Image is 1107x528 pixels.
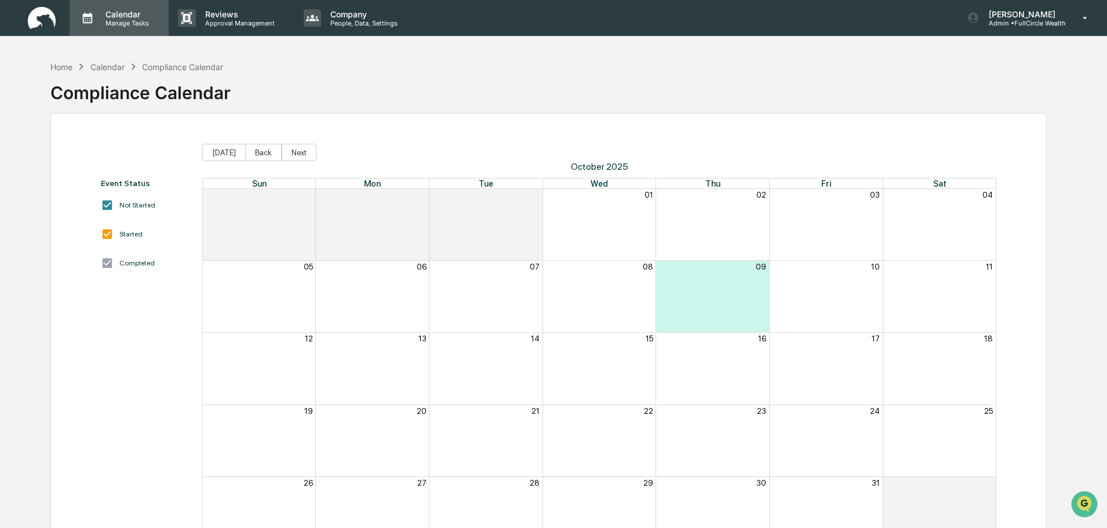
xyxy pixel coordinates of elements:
[23,146,75,158] span: Preclearance
[303,190,313,199] button: 28
[12,147,21,156] div: 🖐️
[644,190,653,199] button: 01
[282,144,316,161] button: Next
[197,92,211,106] button: Start new chat
[119,259,155,267] div: Completed
[7,163,78,184] a: 🔎Data Lookup
[39,100,147,110] div: We're available if you need us!
[872,334,880,343] button: 17
[417,190,427,199] button: 29
[418,334,427,343] button: 13
[984,406,993,416] button: 25
[982,190,993,199] button: 04
[304,478,313,487] button: 26
[531,406,540,416] button: 21
[196,19,281,27] p: Approval Management
[50,62,72,72] div: Home
[417,478,427,487] button: 27
[196,9,281,19] p: Reviews
[986,262,993,271] button: 11
[870,190,880,199] button: 03
[984,334,993,343] button: 18
[643,262,653,271] button: 08
[321,9,403,19] p: Company
[96,146,144,158] span: Attestations
[305,334,313,343] button: 12
[202,161,997,172] span: October 2025
[96,9,155,19] p: Calendar
[101,179,191,188] div: Event Status
[757,406,766,416] button: 23
[979,9,1066,19] p: [PERSON_NAME]
[12,169,21,179] div: 🔎
[984,478,993,487] button: 01
[531,334,540,343] button: 14
[933,179,946,188] span: Sat
[96,19,155,27] p: Manage Tasks
[321,19,403,27] p: People, Data, Settings
[756,262,766,271] button: 09
[870,406,880,416] button: 24
[7,141,79,162] a: 🖐️Preclearance
[115,196,140,205] span: Pylon
[50,73,231,103] div: Compliance Calendar
[417,262,427,271] button: 06
[646,334,653,343] button: 15
[12,89,32,110] img: 1746055101610-c473b297-6a78-478c-a979-82029cc54cd1
[530,478,540,487] button: 28
[23,168,73,180] span: Data Lookup
[28,7,56,30] img: logo
[12,24,211,43] p: How can we help?
[1070,490,1101,521] iframe: Open customer support
[79,141,148,162] a: 🗄️Attestations
[871,262,880,271] button: 10
[202,144,246,161] button: [DATE]
[252,179,267,188] span: Sun
[756,478,766,487] button: 30
[90,62,125,72] div: Calendar
[82,196,140,205] a: Powered byPylon
[304,262,313,271] button: 05
[821,179,831,188] span: Fri
[479,179,493,188] span: Tue
[872,478,880,487] button: 31
[417,406,427,416] button: 20
[758,334,766,343] button: 16
[979,19,1066,27] p: Admin • FullCircle Wealth
[39,89,190,100] div: Start new chat
[119,201,155,209] div: Not Started
[304,406,313,416] button: 19
[530,190,540,199] button: 30
[142,62,223,72] div: Compliance Calendar
[705,179,720,188] span: Thu
[756,190,766,199] button: 02
[245,144,282,161] button: Back
[364,179,381,188] span: Mon
[643,478,653,487] button: 29
[591,179,608,188] span: Wed
[644,406,653,416] button: 22
[119,230,143,238] div: Started
[84,147,93,156] div: 🗄️
[530,262,540,271] button: 07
